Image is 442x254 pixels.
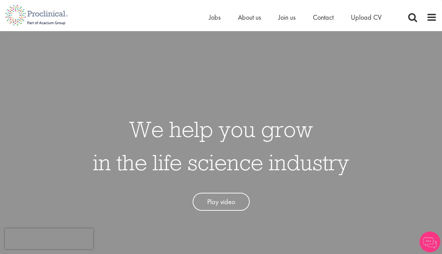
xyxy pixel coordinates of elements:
[238,13,261,22] a: About us
[278,13,296,22] a: Join us
[93,112,349,179] h1: We help you grow in the life science industry
[209,13,221,22] a: Jobs
[313,13,334,22] a: Contact
[193,193,250,211] a: Play video
[420,232,440,252] img: Chatbot
[351,13,382,22] a: Upload CV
